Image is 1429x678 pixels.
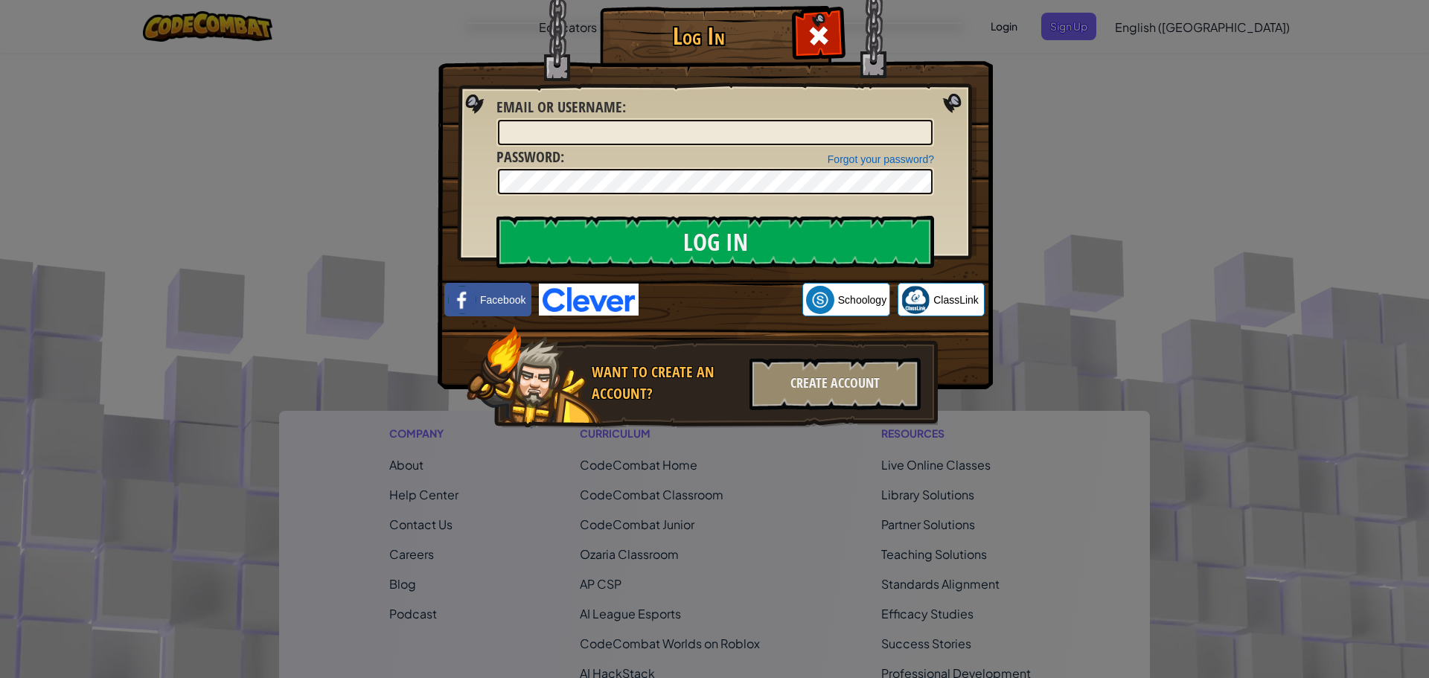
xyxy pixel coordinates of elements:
span: Facebook [480,292,525,307]
iframe: Sign in with Google Button [639,284,802,316]
div: Want to create an account? [592,362,741,404]
img: classlink-logo-small.png [901,286,930,314]
a: Forgot your password? [828,153,934,165]
h1: Log In [604,23,793,49]
input: Log In [496,216,934,268]
img: schoology.png [806,286,834,314]
img: clever-logo-blue.png [539,284,639,316]
span: Password [496,147,560,167]
label: : [496,97,626,118]
span: Schoology [838,292,886,307]
div: Create Account [749,358,921,410]
img: facebook_small.png [448,286,476,314]
span: Email or Username [496,97,622,117]
label: : [496,147,564,168]
span: ClassLink [933,292,979,307]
